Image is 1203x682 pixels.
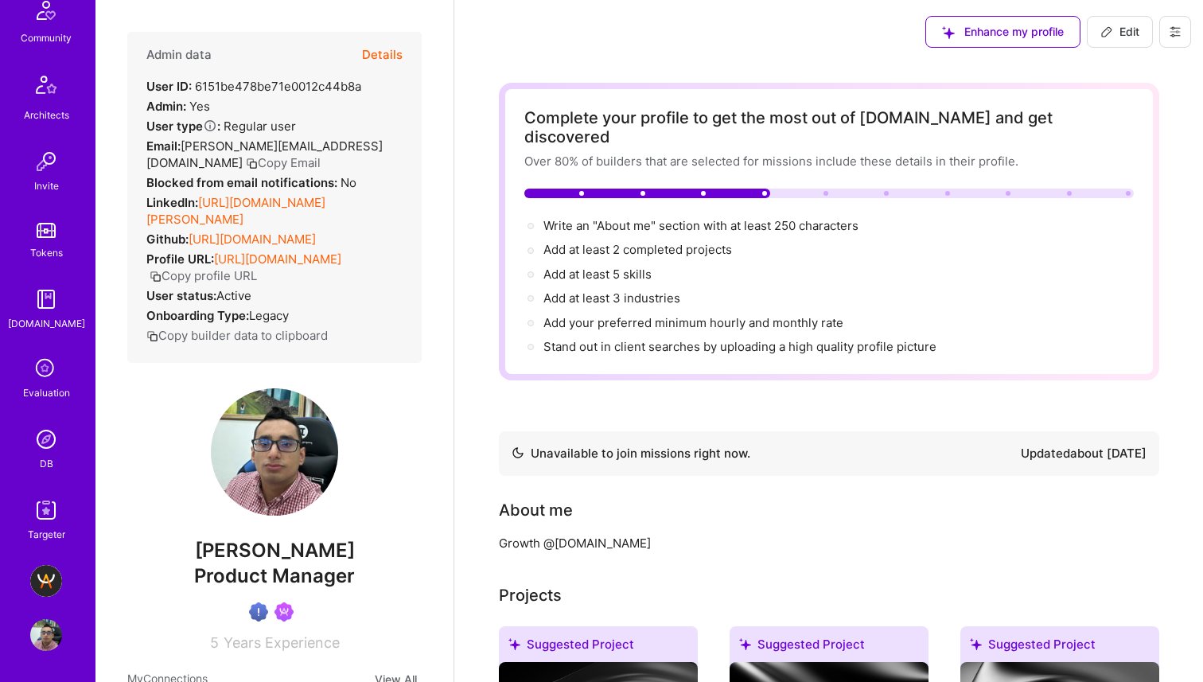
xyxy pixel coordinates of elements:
[543,242,732,257] span: Add at least 2 completed projects
[970,638,982,650] i: icon SuggestedTeams
[189,232,316,247] a: [URL][DOMAIN_NAME]
[28,526,65,543] div: Targeter
[24,107,69,123] div: Architects
[37,223,56,238] img: tokens
[362,32,403,78] button: Details
[524,108,1134,146] div: Complete your profile to get the most out of [DOMAIN_NAME] and get discovered
[960,626,1159,668] div: Suggested Project
[942,26,955,39] i: icon SuggestedTeams
[150,267,257,284] button: Copy profile URL
[31,354,61,384] i: icon SelectionTeam
[739,638,751,650] i: icon SuggestedTeams
[30,494,62,526] img: Skill Targeter
[146,119,220,134] strong: User type :
[21,29,72,46] div: Community
[246,154,321,171] button: Copy Email
[30,244,63,261] div: Tokens
[146,251,214,267] strong: Profile URL:
[246,158,258,170] i: icon Copy
[146,232,189,247] strong: Github:
[146,327,328,344] button: Copy builder data to clipboard
[499,626,698,668] div: Suggested Project
[925,16,1080,48] button: Enhance my profile
[23,384,70,401] div: Evaluation
[30,283,62,315] img: guide book
[543,290,680,306] span: Add at least 3 industries
[150,271,162,283] i: icon Copy
[512,444,750,463] div: Unavailable to join missions right now.
[543,338,936,355] div: Stand out in client searches by uploading a high quality profile picture
[146,138,181,154] strong: Email:
[730,626,929,668] div: Suggested Project
[30,565,62,597] img: A.Team - Grow A.Team's Community & Demand
[214,251,341,267] a: [URL][DOMAIN_NAME]
[146,174,356,191] div: No
[27,68,65,107] img: Architects
[224,634,340,651] span: Years Experience
[146,288,216,303] strong: User status:
[210,634,219,651] span: 5
[508,638,520,650] i: icon SuggestedTeams
[524,153,1134,170] div: Over 80% of builders that are selected for missions include these details in their profile.
[146,138,383,170] span: [PERSON_NAME][EMAIL_ADDRESS][DOMAIN_NAME]
[499,583,562,607] div: Projects
[146,78,361,95] div: 6151be478be71e0012c44b8a
[26,619,66,651] a: User Avatar
[274,602,294,622] img: Been on Mission
[216,288,251,303] span: Active
[40,455,53,472] div: DB
[1100,24,1139,40] span: Edit
[942,24,1064,40] span: Enhance my profile
[34,177,59,194] div: Invite
[146,99,186,114] strong: Admin:
[1087,16,1153,48] button: Edit
[146,330,158,342] i: icon Copy
[211,388,338,516] img: User Avatar
[146,195,198,210] strong: LinkedIn:
[543,218,862,233] span: Write an "About me" section with at least 250 characters
[146,98,210,115] div: Yes
[194,564,355,587] span: Product Manager
[127,539,422,563] span: [PERSON_NAME]
[249,602,268,622] img: High Potential User
[146,79,192,94] strong: User ID:
[146,48,212,62] h4: Admin data
[26,565,66,597] a: A.Team - Grow A.Team's Community & Demand
[30,423,62,455] img: Admin Search
[543,267,652,282] span: Add at least 5 skills
[146,308,249,323] strong: Onboarding Type:
[499,498,573,522] div: About me
[146,118,296,134] div: Regular user
[512,446,524,459] img: Availability
[146,195,325,227] a: [URL][DOMAIN_NAME][PERSON_NAME]
[1021,444,1147,463] div: Updated about [DATE]
[499,535,1135,551] div: Growth @[DOMAIN_NAME]
[543,315,843,330] span: Add your preferred minimum hourly and monthly rate
[146,175,341,190] strong: Blocked from email notifications:
[203,119,217,133] i: Help
[30,619,62,651] img: User Avatar
[8,315,85,332] div: [DOMAIN_NAME]
[30,146,62,177] img: Invite
[249,308,289,323] span: legacy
